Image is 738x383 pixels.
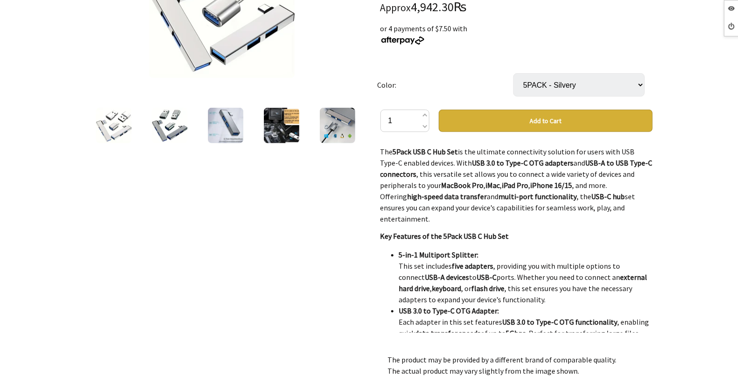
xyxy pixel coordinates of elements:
[506,328,526,338] strong: 5Gbps
[499,192,577,201] strong: multi-port functionality
[531,181,572,190] strong: iPhone 16/15
[415,328,481,338] strong: data transfer speeds
[472,158,574,167] strong: USB 3.0 to Type-C OTG adapters
[388,354,645,376] p: The product may be provided by a different brand of comparable quality. The actual product may va...
[477,272,497,282] strong: USB-C
[399,249,653,305] li: This set includes , providing you with multiple options to connect to ports. Whether you need to ...
[472,284,505,293] strong: flash drive
[380,36,425,45] img: Afterpay
[502,181,529,190] strong: iPad Pro
[399,272,648,293] strong: external hard drive
[380,231,509,241] strong: Key Features of the 5Pack USB C Hub Set
[399,250,479,259] strong: 5-in-1 Multiport Splitter:
[380,1,411,14] small: Approx
[486,181,500,190] strong: iMac
[96,108,131,143] img: 5Pack USB C Hub Set | USB 3.0 to Type-C OTG Adapter
[393,147,458,156] strong: 5Pack USB C Hub Set
[592,192,625,201] strong: USB-C hub
[425,272,469,282] strong: USB-A devices
[377,60,513,110] td: Color:
[407,192,487,201] strong: high-speed data transfer
[399,306,499,315] strong: USB 3.0 to Type-C OTG Adapter:
[380,23,653,45] div: or 4 payments of $7.50 with
[503,317,618,327] strong: USB 3.0 to Type-C OTG functionality
[320,108,355,143] img: 5Pack USB C Hub Set | USB 3.0 to Type-C OTG Adapter
[380,146,653,224] p: The is the ultimate connectivity solution for users with USB Type-C enabled devices. With and , t...
[441,181,484,190] strong: MacBook Pro
[432,284,462,293] strong: keyboard
[452,261,494,271] strong: five adapters
[399,305,653,350] li: Each adapter in this set features , enabling quick of up to . Perfect for transferring large file...
[208,108,243,143] img: 5Pack USB C Hub Set | USB 3.0 to Type-C OTG Adapter
[152,108,187,143] img: 5Pack USB C Hub Set | USB 3.0 to Type-C OTG Adapter
[264,108,299,143] img: 5Pack USB C Hub Set | USB 3.0 to Type-C OTG Adapter
[439,110,653,132] button: Add to Cart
